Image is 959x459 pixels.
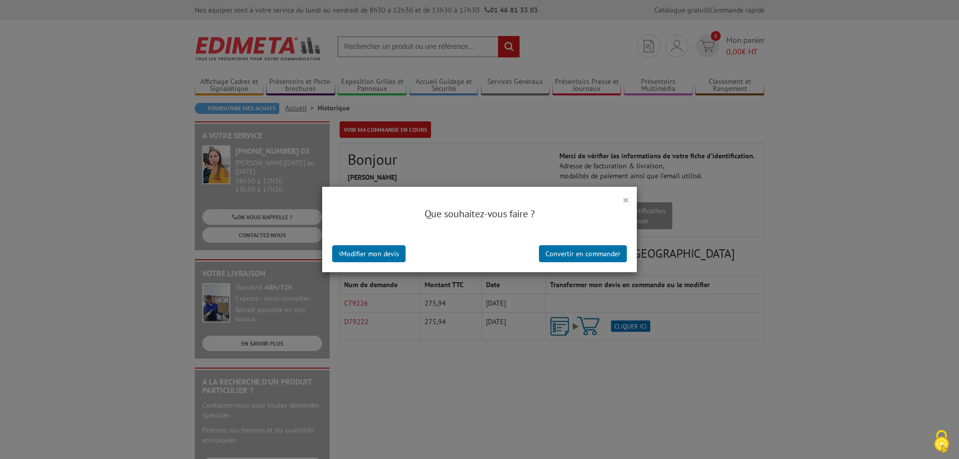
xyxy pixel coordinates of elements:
[622,193,629,206] button: ×
[924,425,959,459] button: Cookies (fenêtre modale)
[332,207,627,221] h4: Que souhaitez-vous faire ?
[332,245,406,262] button: Modifier mon devis
[929,429,954,454] img: Cookies (fenêtre modale)
[539,245,627,262] button: Convertir en commande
